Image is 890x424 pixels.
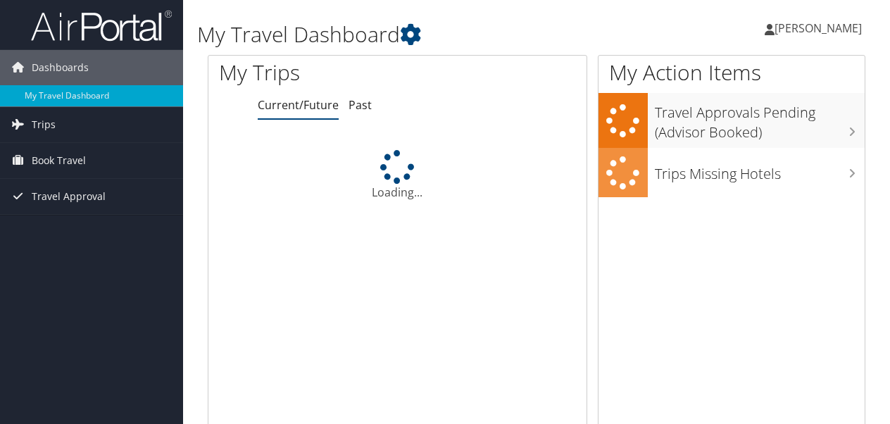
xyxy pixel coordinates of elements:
span: Book Travel [32,143,86,178]
h1: My Travel Dashboard [197,20,650,49]
a: [PERSON_NAME] [765,7,876,49]
img: airportal-logo.png [31,9,172,42]
a: Past [349,97,372,113]
a: Travel Approvals Pending (Advisor Booked) [598,93,865,147]
span: Dashboards [32,50,89,85]
h1: My Trips [219,58,418,87]
h3: Trips Missing Hotels [655,157,865,184]
a: Current/Future [258,97,339,113]
h1: My Action Items [598,58,865,87]
div: Loading... [208,150,587,201]
span: Trips [32,107,56,142]
a: Trips Missing Hotels [598,148,865,198]
span: [PERSON_NAME] [775,20,862,36]
h3: Travel Approvals Pending (Advisor Booked) [655,96,865,142]
span: Travel Approval [32,179,106,214]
